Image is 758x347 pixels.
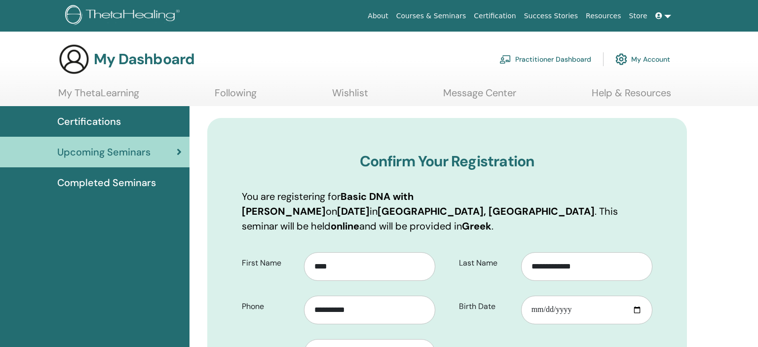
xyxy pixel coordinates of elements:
[443,87,516,106] a: Message Center
[57,145,151,159] span: Upcoming Seminars
[332,87,368,106] a: Wishlist
[625,7,651,25] a: Store
[65,5,183,27] img: logo.png
[242,189,652,233] p: You are registering for on in . This seminar will be held and will be provided in .
[57,114,121,129] span: Certifications
[520,7,582,25] a: Success Stories
[452,297,521,316] label: Birth Date
[499,55,511,64] img: chalkboard-teacher.svg
[58,87,139,106] a: My ThetaLearning
[57,175,156,190] span: Completed Seminars
[582,7,625,25] a: Resources
[364,7,392,25] a: About
[58,43,90,75] img: generic-user-icon.jpg
[242,153,652,170] h3: Confirm Your Registration
[615,48,670,70] a: My Account
[94,50,194,68] h3: My Dashboard
[215,87,257,106] a: Following
[378,205,595,218] b: [GEOGRAPHIC_DATA], [GEOGRAPHIC_DATA]
[499,48,591,70] a: Practitioner Dashboard
[331,220,359,232] b: online
[392,7,470,25] a: Courses & Seminars
[592,87,671,106] a: Help & Resources
[234,254,304,272] label: First Name
[462,220,492,232] b: Greek
[337,205,370,218] b: [DATE]
[615,51,627,68] img: cog.svg
[234,297,304,316] label: Phone
[470,7,520,25] a: Certification
[452,254,521,272] label: Last Name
